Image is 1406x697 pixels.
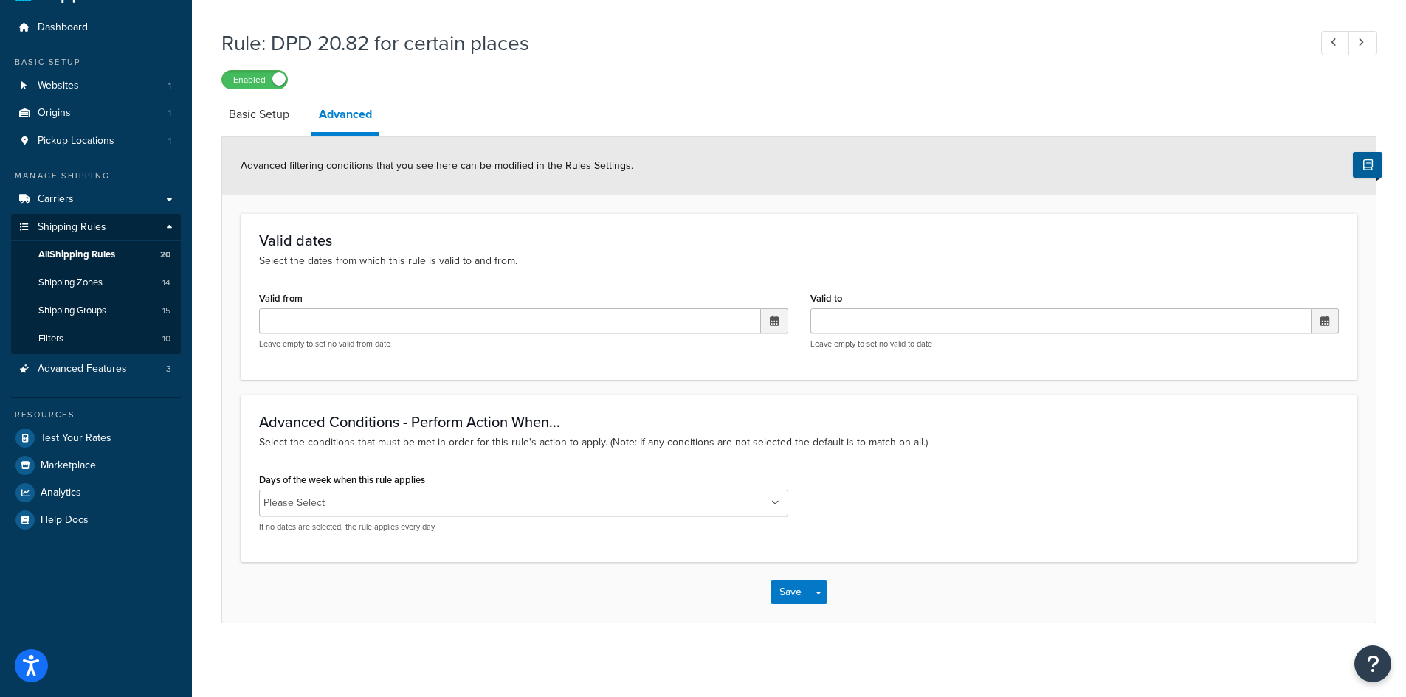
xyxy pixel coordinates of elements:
span: Dashboard [38,21,88,34]
button: Save [771,580,810,604]
span: 3 [166,363,171,375]
a: Shipping Zones14 [11,269,181,297]
li: Origins [11,100,181,127]
a: Websites1 [11,72,181,100]
a: Carriers [11,186,181,213]
a: Pickup Locations1 [11,128,181,155]
span: Help Docs [41,514,89,527]
p: Leave empty to set no valid to date [810,339,1340,350]
li: Advanced Features [11,356,181,383]
a: Basic Setup [221,97,297,132]
a: AllShipping Rules20 [11,241,181,268]
span: Filters [38,333,63,345]
span: Advanced filtering conditions that you see here can be modified in the Rules Settings. [241,158,633,173]
span: Shipping Groups [38,305,106,317]
a: Dashboard [11,14,181,41]
h3: Advanced Conditions - Perform Action When... [259,414,1339,430]
span: Pickup Locations [38,135,114,148]
a: Advanced [311,97,379,136]
button: Open Resource Center [1354,645,1391,682]
span: Marketplace [41,460,96,472]
a: Analytics [11,479,181,506]
div: Resources [11,409,181,421]
button: Show Help Docs [1353,152,1382,178]
a: Help Docs [11,507,181,533]
span: Test Your Rates [41,432,111,445]
span: Shipping Rules [38,221,106,234]
span: Analytics [41,487,81,499]
span: 15 [162,305,170,317]
p: If no dates are selected, the rule applies every day [259,521,788,533]
span: 1 [168,135,171,148]
label: Enabled [222,71,287,89]
a: Marketplace [11,452,181,479]
li: Filters [11,325,181,353]
label: Valid from [259,293,303,304]
span: Carriers [38,193,74,206]
a: Filters10 [11,325,181,353]
span: Shipping Zones [38,277,103,289]
a: Shipping Groups15 [11,297,181,325]
h1: Rule: DPD 20.82 for certain places [221,29,1294,58]
li: Shipping Zones [11,269,181,297]
p: Leave empty to set no valid from date [259,339,788,350]
p: Select the conditions that must be met in order for this rule's action to apply. (Note: If any co... [259,434,1339,451]
a: Next Record [1348,31,1377,55]
span: 1 [168,107,171,119]
li: Please Select [263,493,325,513]
label: Days of the week when this rule applies [259,474,425,485]
li: Websites [11,72,181,100]
span: 14 [162,277,170,289]
a: Shipping Rules [11,214,181,241]
div: Basic Setup [11,56,181,69]
p: Select the dates from which this rule is valid to and from. [259,253,1339,269]
span: 1 [168,80,171,92]
span: Origins [38,107,71,119]
span: 20 [160,249,170,261]
a: Test Your Rates [11,425,181,451]
label: Valid to [810,293,842,304]
div: Manage Shipping [11,170,181,182]
span: Websites [38,80,79,92]
span: All Shipping Rules [38,249,115,261]
li: Shipping Groups [11,297,181,325]
a: Origins1 [11,100,181,127]
span: Advanced Features [38,363,127,375]
li: Pickup Locations [11,128,181,155]
span: 10 [162,333,170,345]
a: Previous Record [1321,31,1350,55]
a: Advanced Features3 [11,356,181,383]
h3: Valid dates [259,232,1339,249]
li: Shipping Rules [11,214,181,354]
